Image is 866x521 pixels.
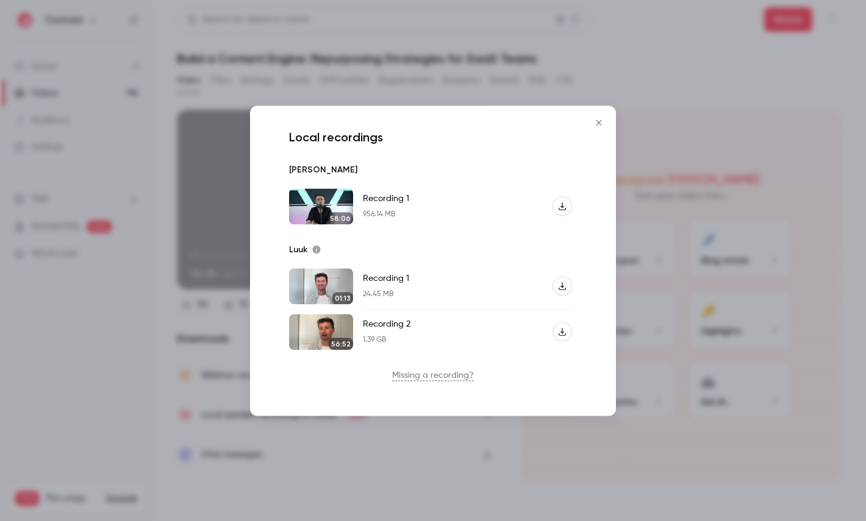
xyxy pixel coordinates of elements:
div: 56:52 [329,338,353,350]
p: Local recordings [284,130,582,144]
div: 01:13 [332,292,353,304]
div: Recording 1 [363,273,409,285]
img: Andy Ashton [289,188,353,224]
div: 1.39 GB [363,336,410,346]
div: 956.14 MB [363,210,409,219]
button: Close [587,110,611,135]
div: 58:06 [327,212,353,224]
p: Missing a recording? [284,369,582,381]
img: Luuk [289,268,353,304]
p: [PERSON_NAME] [289,164,357,176]
div: 24.45 MB [363,290,409,300]
p: Luuk [289,244,307,256]
div: Recording 2 [363,319,410,331]
img: Luuk [289,314,353,350]
div: Recording 1 [363,193,409,205]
